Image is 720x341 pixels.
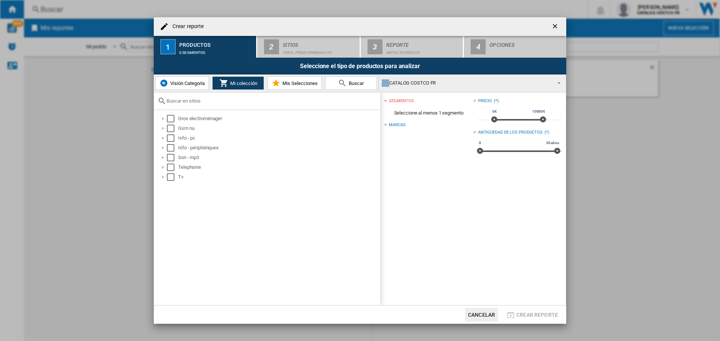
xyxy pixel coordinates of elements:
span: Visión Categoría [168,80,205,86]
div: Productos [179,39,253,47]
span: Mi colección [228,80,257,86]
md-checkbox: Select [167,144,178,152]
div: Marcas [389,122,405,128]
button: Cancelar [465,308,498,322]
md-checkbox: Select [167,125,178,132]
button: 2 Sitios Perfil predeterminado (9) [257,36,360,58]
div: 2 [264,39,279,54]
img: wiser-icon-blue.png [159,79,168,88]
md-checkbox: Select [167,115,178,122]
span: 0 [478,140,482,146]
div: Opciones [489,39,563,47]
div: Antigüedad de los productos [478,130,543,136]
input: Buscar en sitios [166,98,376,104]
span: Seleccione al menos 1 segmento [384,106,473,120]
div: 1 [160,39,175,54]
md-checkbox: Select [167,164,178,171]
button: Mis Selecciones [267,76,322,90]
ng-md-icon: getI18NText('BUTTONS.CLOSE_DIALOG') [551,22,560,31]
div: Sitios [283,39,357,47]
button: Buscar [325,76,377,90]
div: Precio [478,98,492,104]
span: 30 años [545,140,560,146]
span: Mis Selecciones [280,80,318,86]
button: Crear reporte [504,308,560,322]
div: Gros electroménager [178,115,379,122]
div: Perfil predeterminado (9) [283,47,357,55]
div: Son - mp3 [178,154,379,161]
div: Telephonie [178,164,379,171]
md-checkbox: Select [167,173,178,181]
div: CATALOG COSTCO FR [382,78,551,88]
div: 0 segmentos [179,47,253,55]
button: 3 Reporte Matriz de precios [361,36,464,58]
span: 0€ [491,109,498,115]
div: 4 [471,39,486,54]
h4: Crear reporte [169,23,204,30]
div: Reporte [386,39,460,47]
div: segmentos [389,98,414,104]
div: Seleccione el tipo de productos para analizar [154,58,566,74]
button: 4 Opciones [464,36,566,58]
button: Visión Categoría [155,76,209,90]
button: Mi colección [212,76,264,90]
button: getI18NText('BUTTONS.CLOSE_DIALOG') [548,19,563,34]
div: Info - pc [178,134,379,142]
span: 10000€ [531,109,546,115]
span: Buscar [347,80,364,86]
div: Tv [178,173,379,181]
div: Gsm nu [178,125,379,132]
div: Matriz de precios [386,47,460,55]
div: 3 [367,39,382,54]
md-checkbox: Select [167,134,178,142]
button: 1 Productos 0 segmentos [154,36,257,58]
div: Info - périphériques [178,144,379,152]
md-checkbox: Select [167,154,178,161]
span: Crear reporte [516,312,558,318]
